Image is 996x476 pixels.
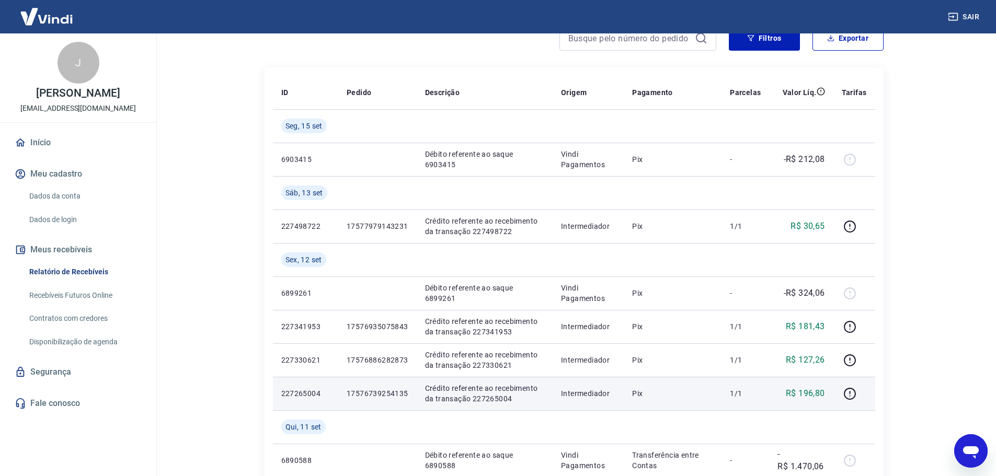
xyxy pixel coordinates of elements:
[281,87,289,98] p: ID
[561,355,615,365] p: Intermediador
[25,308,144,329] a: Contratos com credores
[425,87,460,98] p: Descrição
[561,87,587,98] p: Origem
[568,30,691,46] input: Busque pelo número do pedido
[730,455,761,466] p: -
[425,450,545,471] p: Débito referente ao saque 6890588
[25,209,144,230] a: Dados de login
[730,321,761,332] p: 1/1
[25,261,144,283] a: Relatório de Recebíveis
[425,283,545,304] p: Débito referente ao saque 6899261
[281,355,330,365] p: 227330621
[632,154,713,165] p: Pix
[281,288,330,298] p: 6899261
[347,355,408,365] p: 17576886282873
[730,154,761,165] p: -
[13,1,81,32] img: Vindi
[791,220,825,233] p: R$ 30,65
[347,87,371,98] p: Pedido
[347,388,408,399] p: 17576739254135
[786,320,825,333] p: R$ 181,43
[281,321,330,332] p: 227341953
[730,388,761,399] p: 1/1
[777,448,825,473] p: -R$ 1.470,06
[946,7,983,27] button: Sair
[784,153,825,166] p: -R$ 212,08
[730,221,761,231] p: 1/1
[58,42,99,84] div: J
[632,450,713,471] p: Transferência entre Contas
[632,355,713,365] p: Pix
[561,450,615,471] p: Vindi Pagamentos
[954,434,988,468] iframe: Botão para abrir a janela de mensagens
[25,185,144,207] a: Dados da conta
[561,283,615,304] p: Vindi Pagamentos
[425,350,545,370] p: Crédito referente ao recebimento da transação 227330621
[425,316,545,337] p: Crédito referente ao recebimento da transação 227341953
[784,287,825,299] p: -R$ 324,06
[13,162,144,185] button: Meu cadastro
[36,88,120,99] p: [PERSON_NAME]
[13,131,144,154] a: Início
[730,87,761,98] p: Parcelas
[632,321,713,332] p: Pix
[812,26,884,51] button: Exportar
[281,221,330,231] p: 227498722
[13,392,144,415] a: Fale conosco
[25,331,144,353] a: Disponibilização de agenda
[561,149,615,170] p: Vindi Pagamentos
[13,361,144,384] a: Segurança
[561,221,615,231] p: Intermediador
[281,388,330,399] p: 227265004
[285,422,322,432] span: Qui, 11 set
[20,103,136,114] p: [EMAIL_ADDRESS][DOMAIN_NAME]
[25,285,144,306] a: Recebíveis Futuros Online
[632,288,713,298] p: Pix
[347,221,408,231] p: 17577979143231
[425,383,545,404] p: Crédito referente ao recebimento da transação 227265004
[285,188,323,198] span: Sáb, 13 set
[285,254,322,265] span: Sex, 12 set
[632,388,713,399] p: Pix
[786,354,825,366] p: R$ 127,26
[561,321,615,332] p: Intermediador
[632,221,713,231] p: Pix
[281,154,330,165] p: 6903415
[730,355,761,365] p: 1/1
[783,87,817,98] p: Valor Líq.
[13,238,144,261] button: Meus recebíveis
[730,288,761,298] p: -
[347,321,408,332] p: 17576935075843
[561,388,615,399] p: Intermediador
[632,87,673,98] p: Pagamento
[786,387,825,400] p: R$ 196,80
[425,149,545,170] p: Débito referente ao saque 6903415
[281,455,330,466] p: 6890588
[285,121,323,131] span: Seg, 15 set
[729,26,800,51] button: Filtros
[425,216,545,237] p: Crédito referente ao recebimento da transação 227498722
[842,87,867,98] p: Tarifas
